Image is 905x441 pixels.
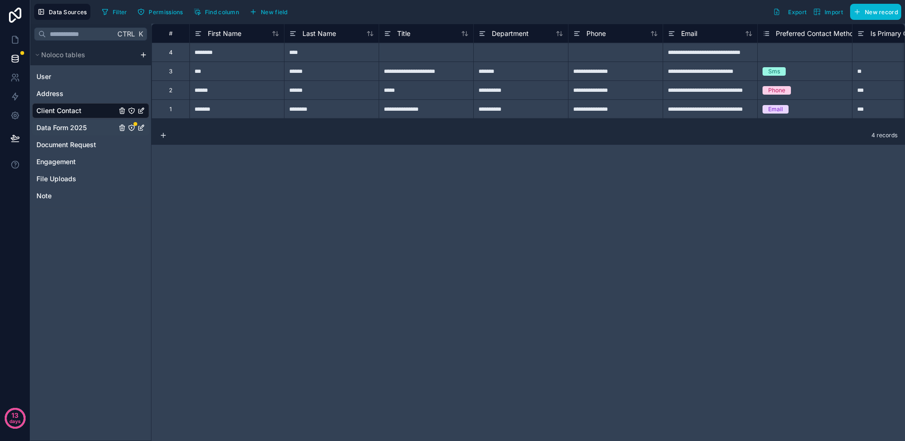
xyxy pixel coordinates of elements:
button: Import [810,4,846,20]
a: New record [846,4,901,20]
span: Permissions [149,9,183,16]
button: New field [246,5,291,19]
span: Email [681,29,697,38]
span: Find column [205,9,239,16]
button: Export [770,4,810,20]
span: Import [825,9,843,16]
span: New record [865,9,898,16]
div: # [159,30,182,37]
button: Permissions [134,5,186,19]
div: 2 [169,87,172,94]
span: Preferred Contact Method [776,29,858,38]
span: Ctrl [116,28,136,40]
span: K [137,31,144,37]
button: Data Sources [34,4,90,20]
div: Email [768,105,783,114]
div: Sms [768,67,780,76]
span: Export [788,9,807,16]
span: Last Name [302,29,336,38]
p: days [9,415,21,428]
div: 4 [169,49,173,56]
button: Filter [98,5,131,19]
span: 4 records [871,132,897,139]
a: Permissions [134,5,190,19]
span: Phone [586,29,606,38]
p: 13 [11,411,18,420]
div: Phone [768,86,785,95]
span: Department [492,29,529,38]
div: 1 [169,106,172,113]
span: New field [261,9,288,16]
button: Find column [190,5,242,19]
span: Filter [113,9,127,16]
span: Data Sources [49,9,87,16]
span: Title [397,29,410,38]
span: First Name [208,29,241,38]
button: New record [850,4,901,20]
div: 3 [169,68,172,75]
